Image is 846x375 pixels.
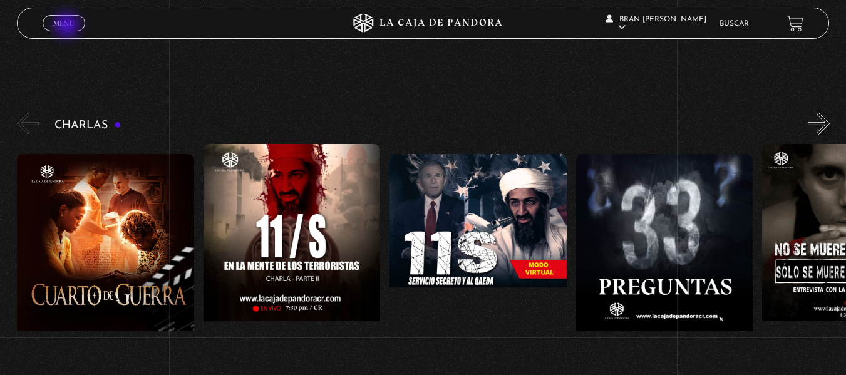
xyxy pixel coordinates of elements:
[808,113,830,135] button: Next
[53,19,74,27] span: Menu
[720,20,749,28] a: Buscar
[787,14,803,31] a: View your shopping cart
[606,16,706,31] span: Bran [PERSON_NAME]
[54,120,121,131] h3: Charlas
[17,113,39,135] button: Previous
[49,30,78,39] span: Cerrar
